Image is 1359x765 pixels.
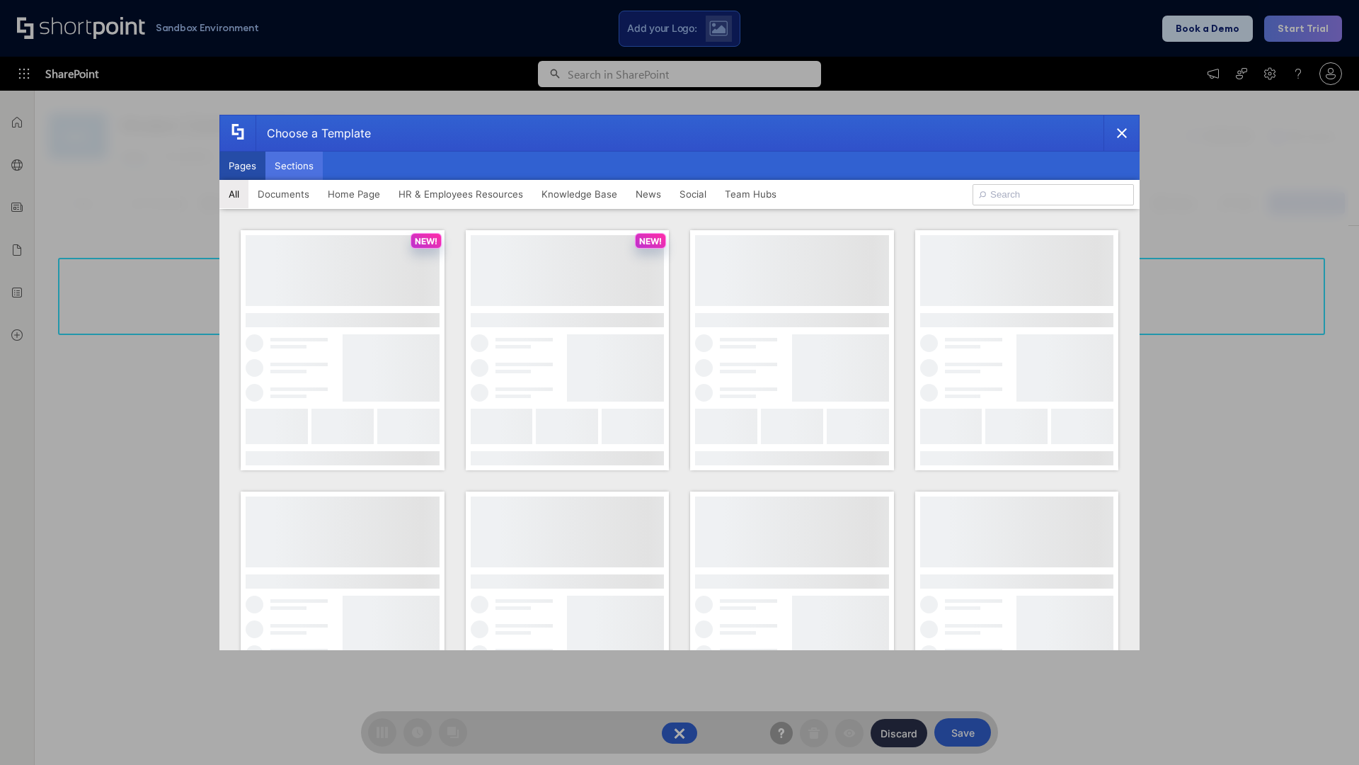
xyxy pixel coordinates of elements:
button: Social [670,180,716,208]
p: NEW! [639,236,662,246]
input: Search [973,184,1134,205]
div: template selector [219,115,1140,650]
button: Documents [248,180,319,208]
p: NEW! [415,236,437,246]
button: HR & Employees Resources [389,180,532,208]
iframe: Chat Widget [1288,697,1359,765]
button: Sections [265,152,323,180]
button: News [626,180,670,208]
button: Knowledge Base [532,180,626,208]
button: Home Page [319,180,389,208]
button: Team Hubs [716,180,786,208]
div: Choose a Template [256,115,371,151]
button: Pages [219,152,265,180]
button: All [219,180,248,208]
